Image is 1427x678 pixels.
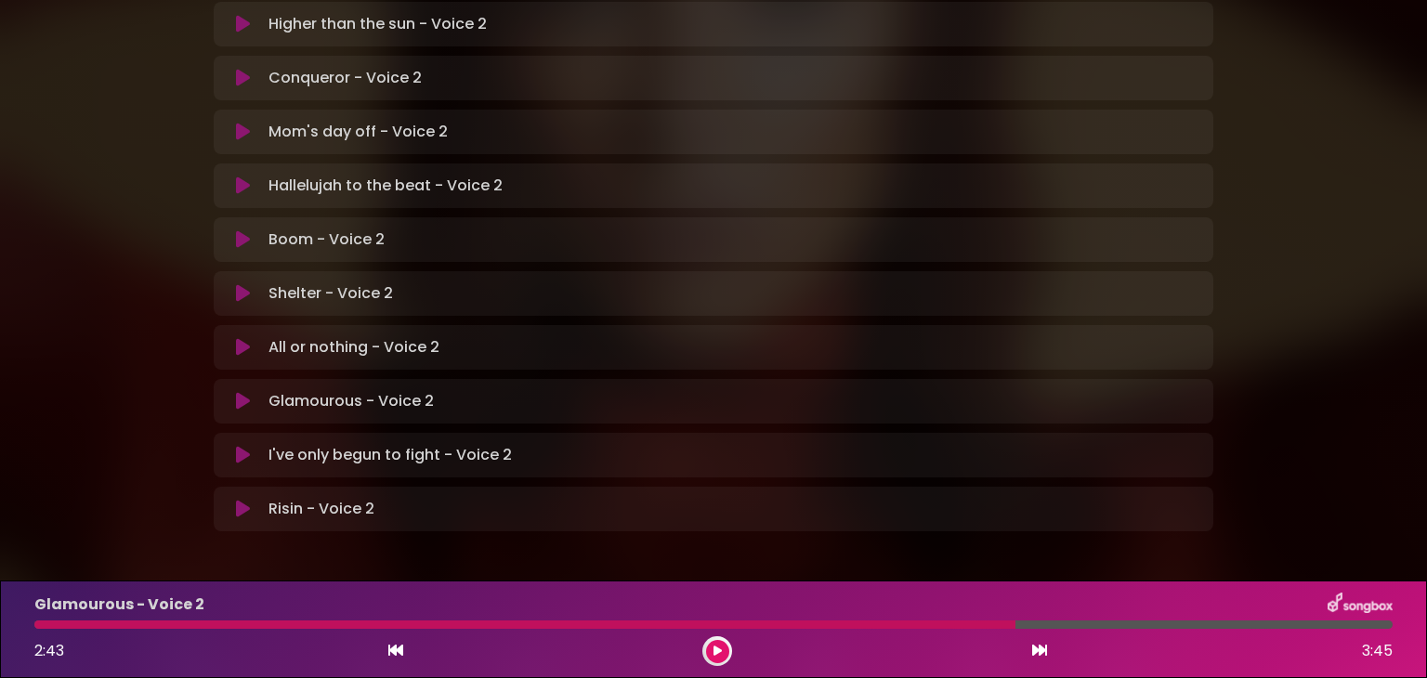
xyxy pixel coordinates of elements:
p: Higher than the sun - Voice 2 [268,13,487,35]
p: Glamourous - Voice 2 [268,390,434,412]
p: I've only begun to fight - Voice 2 [268,444,512,466]
p: Hallelujah to the beat - Voice 2 [268,175,503,197]
p: Risin - Voice 2 [268,498,374,520]
img: songbox-logo-white.png [1328,593,1393,617]
p: Shelter - Voice 2 [268,282,393,305]
p: Glamourous - Voice 2 [34,593,204,616]
p: Mom's day off - Voice 2 [268,121,448,143]
p: Conqueror - Voice 2 [268,67,422,89]
p: Boom - Voice 2 [268,228,385,251]
p: All or nothing - Voice 2 [268,336,439,359]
